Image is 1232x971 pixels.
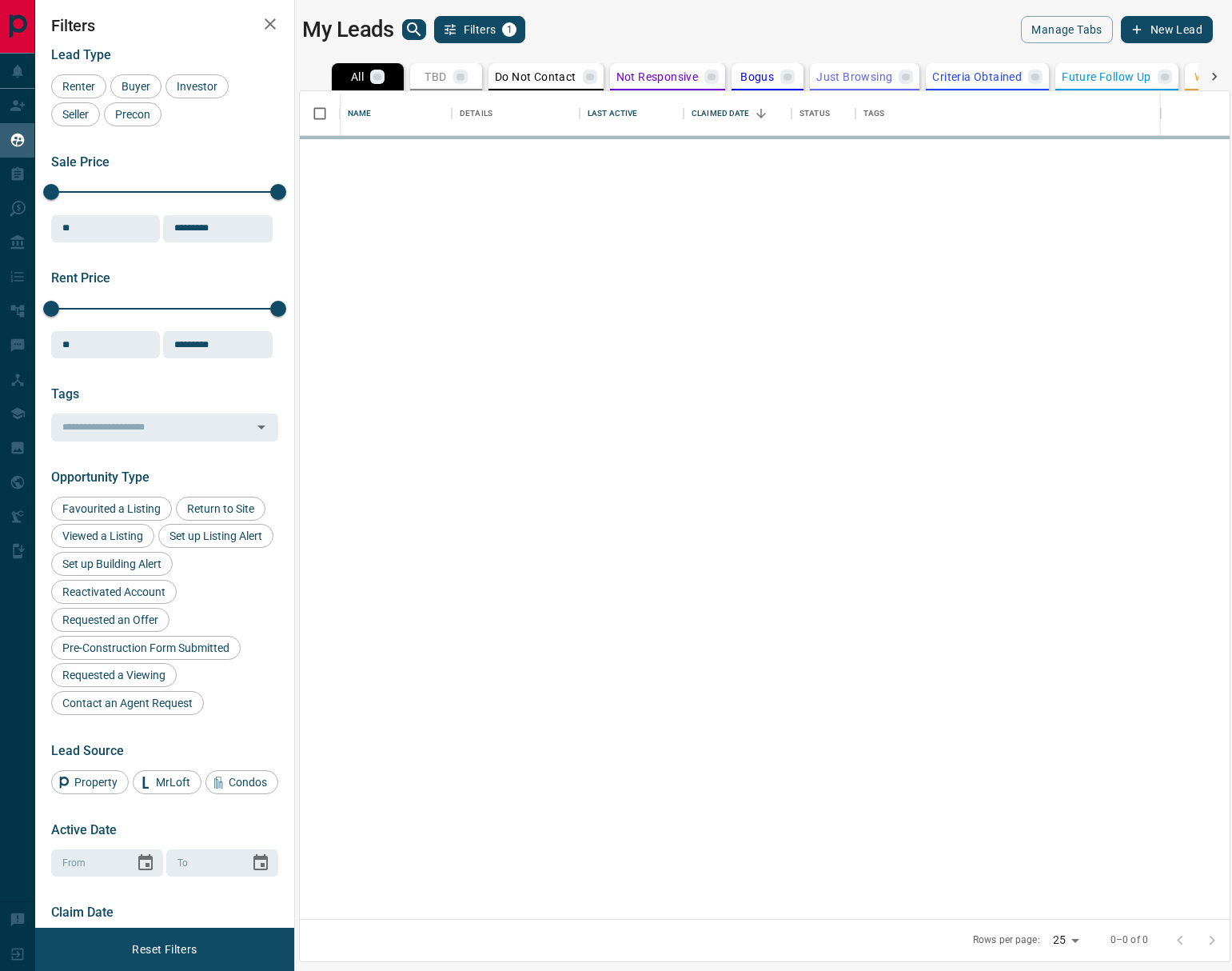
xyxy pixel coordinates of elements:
span: Renter [57,80,101,93]
button: Choose date [130,847,161,879]
span: Favourited a Listing [57,502,166,515]
p: Future Follow Up [1062,71,1150,82]
button: Sort [750,102,772,125]
p: TBD [425,71,446,82]
button: Filters1 [434,16,526,43]
span: Opportunity Type [51,470,150,485]
div: Pre-Construction Form Submitted [51,636,241,660]
div: Reactivated Account [51,580,177,604]
div: Requested a Viewing [51,663,177,687]
div: Name [340,91,452,136]
div: Viewed a Listing [51,524,154,548]
button: Manage Tabs [1021,16,1112,43]
div: Requested an Offer [51,608,169,632]
span: Lead Source [51,743,124,758]
div: Claimed Date [684,91,791,136]
div: Details [460,91,492,136]
div: Set up Listing Alert [158,524,273,548]
p: Not Responsive [616,71,699,82]
span: Pre-Construction Form Submitted [57,641,235,654]
p: Rows per page: [973,933,1040,947]
span: Buyer [116,80,156,93]
div: Status [791,91,855,136]
span: 1 [504,24,515,35]
span: Set up Building Alert [57,557,167,570]
div: Favourited a Listing [51,497,172,521]
span: MrLoft [150,776,196,789]
span: Rent Price [51,270,110,286]
span: Reactivated Account [57,585,171,598]
span: Tags [51,386,79,402]
div: 25 [1047,929,1085,952]
span: Return to Site [181,502,260,515]
button: Open [250,416,273,438]
div: Precon [104,102,161,126]
div: Property [51,770,129,794]
div: Tags [855,91,1161,136]
span: Investor [171,80,223,93]
div: Claimed Date [692,91,750,136]
span: Seller [57,108,94,121]
button: New Lead [1121,16,1213,43]
p: Warm [1194,71,1226,82]
span: Contact an Agent Request [57,697,198,709]
div: Details [452,91,580,136]
div: Last Active [588,91,637,136]
div: Last Active [580,91,684,136]
div: Status [799,91,830,136]
div: Contact an Agent Request [51,691,204,715]
div: Seller [51,102,100,126]
span: Property [69,776,123,789]
div: Investor [165,74,229,98]
span: Condos [223,776,273,789]
p: Bogus [740,71,774,82]
button: search button [402,19,426,40]
div: Buyer [110,74,161,98]
p: Do Not Contact [495,71,576,82]
div: Renter [51,74,106,98]
span: Set up Listing Alert [164,529,268,542]
div: Return to Site [176,497,265,521]
span: Requested an Offer [57,613,164,626]
p: All [351,71,364,82]
span: Lead Type [51,47,111,62]
div: Name [348,91,372,136]
span: Precon [110,108,156,121]
h2: Filters [51,16,278,35]
div: MrLoft [133,770,201,794]
button: Choose date [245,847,277,879]
h1: My Leads [302,17,394,42]
span: Requested a Viewing [57,669,171,681]
div: Set up Building Alert [51,552,173,576]
p: Criteria Obtained [932,71,1022,82]
div: Tags [863,91,885,136]
span: Sale Price [51,154,110,170]
span: Active Date [51,822,117,837]
span: Viewed a Listing [57,529,149,542]
div: Condos [205,770,278,794]
p: 0–0 of 0 [1110,933,1148,947]
p: Just Browsing [816,71,892,82]
button: Reset Filters [122,936,207,963]
span: Claim Date [51,905,114,920]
